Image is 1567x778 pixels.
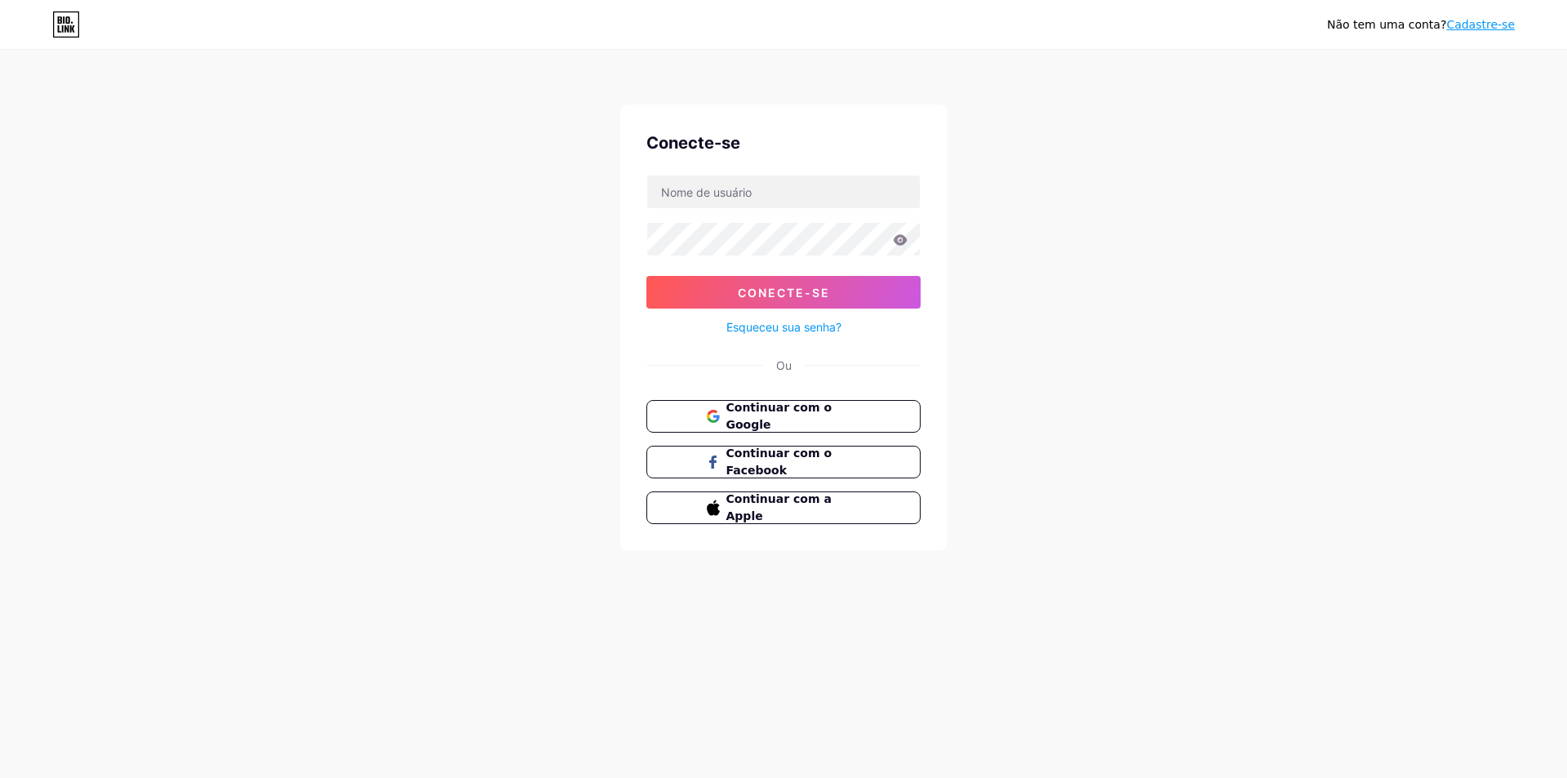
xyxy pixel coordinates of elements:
font: Conecte-se [738,286,830,300]
input: Nome de usuário [647,176,920,208]
font: Ou [776,358,792,372]
button: Continuar com o Google [646,400,921,433]
font: Continuar com a Apple [726,492,832,522]
a: Cadastre-se [1446,18,1515,31]
button: Continuar com a Apple [646,491,921,524]
font: Continuar com o Google [726,401,832,431]
font: Continuar com o Facebook [726,447,832,477]
a: Esqueceu sua senha? [726,318,841,336]
font: Esqueceu sua senha? [726,320,841,334]
button: Conecte-se [646,276,921,309]
font: Não tem uma conta? [1327,18,1446,31]
button: Continuar com o Facebook [646,446,921,478]
font: Conecte-se [646,133,740,153]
